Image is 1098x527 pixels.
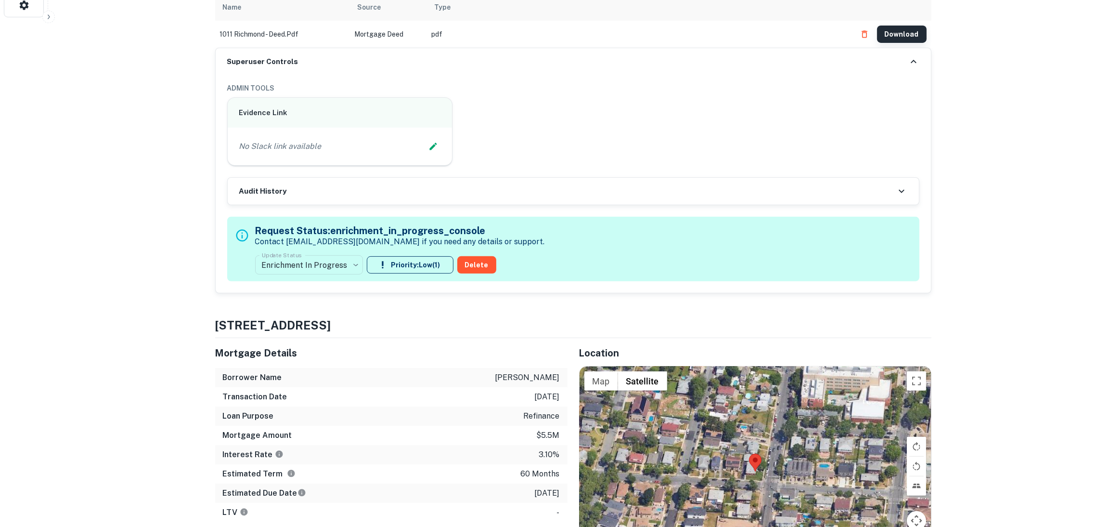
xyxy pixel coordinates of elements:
button: Tilt map [907,476,926,496]
h6: Transaction Date [223,391,287,403]
p: 3.10% [539,449,560,461]
button: Show satellite imagery [618,371,667,391]
h6: Mortgage Amount [223,430,292,441]
h5: Request Status: enrichment_in_progress_console [255,224,545,238]
svg: Term is based on a standard schedule for this type of loan. [287,469,296,478]
p: [DATE] [535,487,560,499]
div: Name [223,1,242,13]
td: 1011 richmond - deed.pdf [215,21,350,48]
p: No Slack link available [239,141,322,152]
button: Show street map [584,371,618,391]
p: [PERSON_NAME] [495,372,560,383]
button: Rotate map clockwise [907,437,926,456]
svg: LTVs displayed on the website are for informational purposes only and may be reported incorrectly... [240,508,248,516]
button: Delete [457,256,496,274]
h6: Audit History [239,186,287,197]
h6: Borrower Name [223,372,282,383]
p: refinance [524,410,560,422]
h6: Estimated Term [223,468,296,480]
p: $5.5m [537,430,560,441]
p: - [557,507,560,518]
label: Update Status [262,251,302,259]
h4: [STREET_ADDRESS] [215,316,931,334]
h6: LTV [223,507,248,518]
p: Contact [EMAIL_ADDRESS][DOMAIN_NAME] if you need any details or support. [255,236,545,248]
h5: Location [579,346,931,360]
p: [DATE] [535,391,560,403]
h6: ADMIN TOOLS [227,83,919,93]
button: Priority:Low(1) [367,256,453,274]
svg: Estimate is based on a standard schedule for this type of loan. [297,488,306,497]
button: Edit Slack Link [426,139,440,154]
h6: Estimated Due Date [223,487,306,499]
td: Mortgage Deed [350,21,427,48]
iframe: Chat Widget [1050,450,1098,496]
svg: The interest rates displayed on the website are for informational purposes only and may be report... [275,450,284,459]
h6: Loan Purpose [223,410,274,422]
button: Download [877,26,927,43]
div: Source [358,1,381,13]
div: Enrichment In Progress [255,251,363,278]
h6: Evidence Link [239,107,441,119]
button: Rotate map counterclockwise [907,457,926,476]
h6: Interest Rate [223,449,284,461]
button: Delete file [856,26,873,42]
p: 60 months [521,468,560,480]
button: Toggle fullscreen view [907,371,926,391]
div: Type [435,1,451,13]
td: pdf [427,21,851,48]
h6: Superuser Controls [227,56,298,67]
h5: Mortgage Details [215,346,568,360]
